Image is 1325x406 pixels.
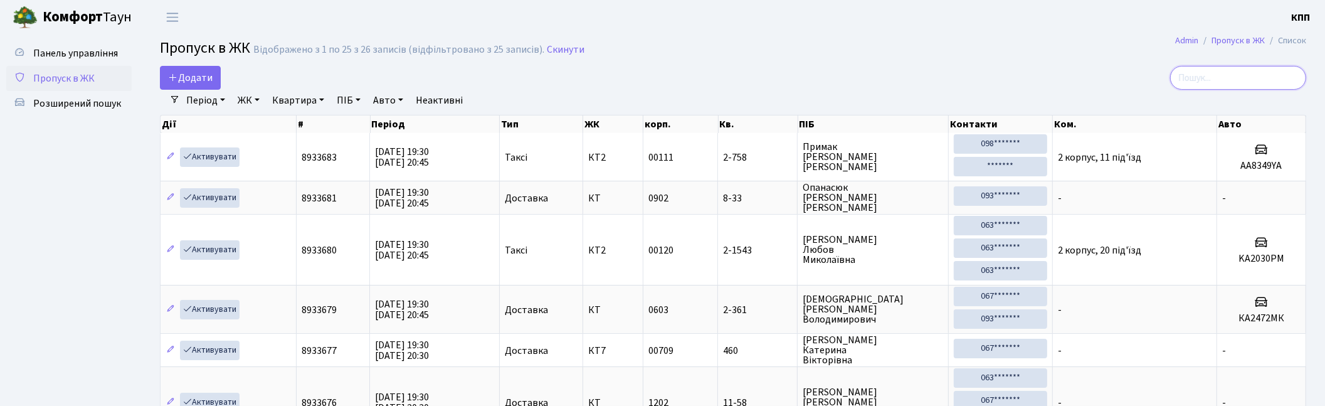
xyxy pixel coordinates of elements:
span: 2 корпус, 20 під'їзд [1058,243,1141,257]
span: Панель управління [33,46,118,60]
span: 8933681 [302,191,337,205]
span: 8933677 [302,344,337,358]
span: Опанасюк [PERSON_NAME] [PERSON_NAME] [803,183,942,213]
span: - [1222,191,1226,205]
th: Кв. [719,115,798,133]
th: Ком. [1053,115,1217,133]
a: Активувати [180,341,240,360]
span: 8933680 [302,243,337,257]
span: Таксі [505,245,527,255]
a: Пропуск в ЖК [6,66,132,91]
span: КТ2 [588,245,638,255]
a: Пропуск в ЖК [1212,34,1265,47]
span: 0902 [648,191,668,205]
th: ЖК [583,115,643,133]
span: КТ [588,305,638,315]
span: Додати [168,71,213,85]
input: Пошук... [1170,66,1306,90]
a: Скинути [547,44,584,56]
a: ПІБ [332,90,366,111]
th: ПІБ [798,115,949,133]
span: КТ7 [588,346,638,356]
th: Дії [161,115,297,133]
a: Активувати [180,147,240,167]
button: Переключити навігацію [157,7,188,28]
span: 8-33 [723,193,792,203]
span: - [1222,344,1226,358]
a: Активувати [180,240,240,260]
b: КПП [1291,11,1310,24]
a: Панель управління [6,41,132,66]
img: logo.png [13,5,38,30]
span: [PERSON_NAME] Любов Миколаївна [803,235,942,265]
span: 00709 [648,344,673,358]
span: 0603 [648,303,668,317]
span: [DATE] 19:30 [DATE] 20:45 [375,186,429,210]
a: ЖК [233,90,265,111]
th: корп. [643,115,718,133]
th: Тип [500,115,583,133]
span: Примак [PERSON_NAME] [PERSON_NAME] [803,142,942,172]
span: 8933679 [302,303,337,317]
th: Період [371,115,500,133]
th: Авто [1217,115,1306,133]
span: Розширений пошук [33,97,121,110]
span: Пропуск в ЖК [160,37,250,59]
a: Активувати [180,188,240,208]
span: 00111 [648,151,673,164]
span: 2-1543 [723,245,792,255]
b: Комфорт [43,7,103,27]
span: 00120 [648,243,673,257]
span: - [1058,191,1062,205]
span: - [1058,303,1062,317]
span: [PERSON_NAME] Катерина Вікторівна [803,335,942,365]
span: Пропуск в ЖК [33,72,95,85]
a: Admin [1175,34,1198,47]
li: Список [1265,34,1306,48]
a: Авто [368,90,408,111]
h5: KA2030PM [1222,253,1301,265]
span: 8933683 [302,151,337,164]
div: Відображено з 1 по 25 з 26 записів (відфільтровано з 25 записів). [253,44,544,56]
h5: КА2472МК [1222,313,1301,324]
nav: breadcrumb [1156,28,1325,54]
span: Таун [43,7,132,28]
span: 460 [723,346,792,356]
span: [DATE] 19:30 [DATE] 20:45 [375,145,429,169]
a: Неактивні [411,90,468,111]
span: КТ2 [588,152,638,163]
a: Додати [160,66,221,90]
h5: AA8349YA [1222,160,1301,172]
span: [DATE] 19:30 [DATE] 20:45 [375,297,429,322]
span: 2-758 [723,152,792,163]
span: [DATE] 19:30 [DATE] 20:30 [375,338,429,363]
span: Таксі [505,152,527,163]
span: Доставка [505,193,548,203]
span: [DEMOGRAPHIC_DATA] [PERSON_NAME] Володимирович [803,294,942,324]
a: Активувати [180,300,240,319]
span: - [1058,344,1062,358]
span: 2-361 [723,305,792,315]
span: Доставка [505,346,548,356]
th: # [297,115,371,133]
span: КТ [588,193,638,203]
span: 2 корпус, 11 під'їзд [1058,151,1141,164]
a: Квартира [267,90,329,111]
a: Розширений пошук [6,91,132,116]
span: Доставка [505,305,548,315]
span: [DATE] 19:30 [DATE] 20:45 [375,238,429,262]
th: Контакти [949,115,1053,133]
a: Період [181,90,230,111]
a: КПП [1291,10,1310,25]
